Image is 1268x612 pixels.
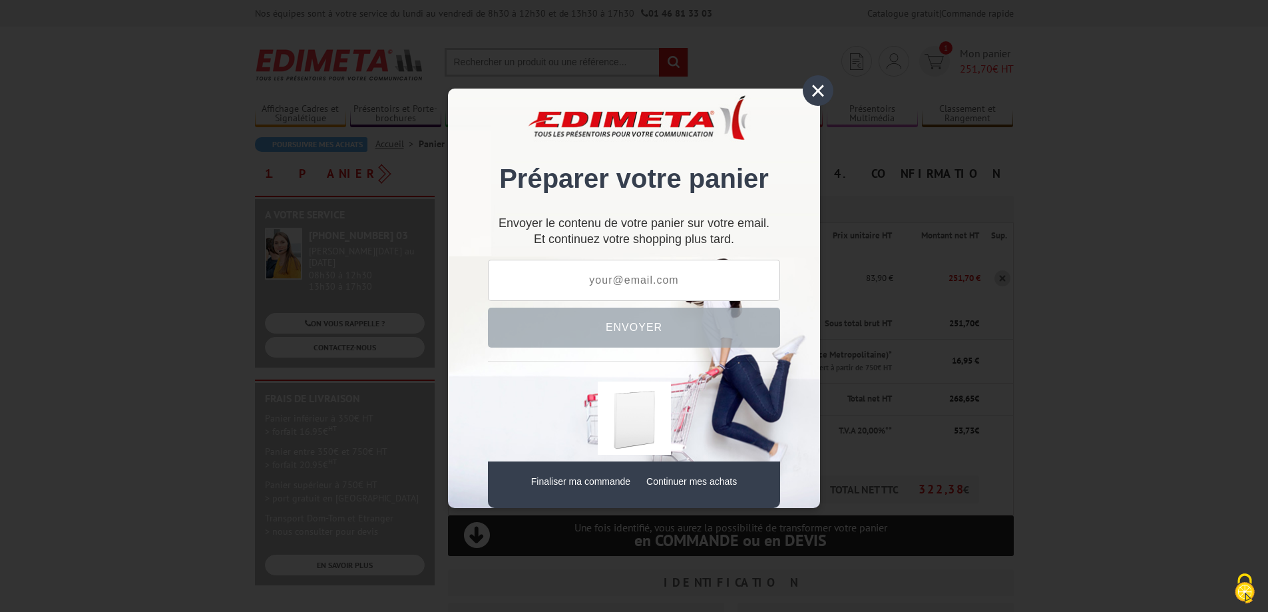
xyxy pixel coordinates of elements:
input: your@email.com [488,260,780,301]
button: Cookies (fenêtre modale) [1221,567,1268,612]
div: × [803,75,833,106]
div: Et continuez votre shopping plus tard. [488,222,780,246]
button: Envoyer [488,308,780,348]
img: Cookies (fenêtre modale) [1228,572,1261,605]
div: Préparer votre panier [488,109,780,208]
a: Continuer mes achats [646,476,737,487]
p: Envoyer le contenu de votre panier sur votre email. [488,222,780,225]
a: Finaliser ma commande [531,476,630,487]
